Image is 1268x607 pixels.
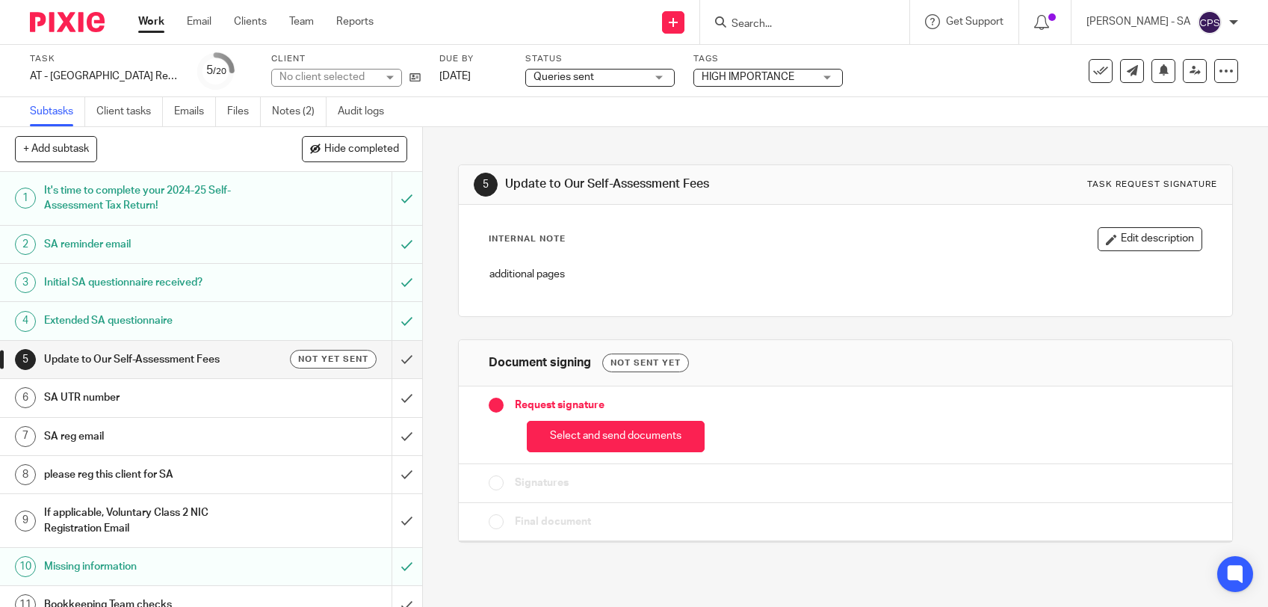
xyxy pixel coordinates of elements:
h1: Missing information [44,555,266,578]
label: Client [271,53,421,65]
h1: please reg this client for SA [44,463,266,486]
button: Edit description [1098,227,1202,251]
div: 8 [15,464,36,485]
h1: If applicable, Voluntary Class 2 NIC Registration Email [44,502,266,540]
a: Notes (2) [272,97,327,126]
div: No client selected [279,70,377,84]
h1: Extended SA questionnaire [44,309,266,332]
label: Due by [439,53,507,65]
small: /20 [213,67,226,76]
div: 10 [15,556,36,577]
h1: SA UTR number [44,386,266,409]
div: 9 [15,511,36,531]
span: Hide completed [324,144,399,155]
a: Emails [174,97,216,126]
div: 3 [15,272,36,293]
div: 5 [474,173,498,197]
h1: Initial SA questionnaire received? [44,271,266,294]
a: Email [187,14,211,29]
span: Not yet sent [298,353,368,366]
h1: Update to Our Self-Assessment Fees [505,176,877,192]
div: 5 [206,62,226,79]
a: Subtasks [30,97,85,126]
button: Hide completed [302,136,407,161]
h1: It's time to complete your 2024-25 Self-Assessment Tax Return! [44,179,266,218]
span: HIGH IMPORTANCE [702,72,794,82]
label: Status [525,53,675,65]
div: 7 [15,426,36,447]
a: Reports [336,14,374,29]
h1: Update to Our Self-Assessment Fees [44,348,266,371]
button: + Add subtask [15,136,97,161]
input: Search [730,18,865,31]
img: svg%3E [1198,10,1222,34]
div: AT - SA Return - PE 05-04-2025 [30,69,179,84]
div: Task request signature [1087,179,1217,191]
div: Not sent yet [602,354,689,372]
div: 1 [15,188,36,209]
a: Files [227,97,261,126]
div: 2 [15,234,36,255]
label: Task [30,53,179,65]
a: Team [289,14,314,29]
div: 6 [15,387,36,408]
a: Audit logs [338,97,395,126]
p: additional pages [489,267,1201,282]
p: [PERSON_NAME] - SA [1086,14,1190,29]
label: Tags [693,53,843,65]
a: Work [138,14,164,29]
a: Client tasks [96,97,163,126]
div: 4 [15,311,36,332]
p: Internal Note [489,233,566,245]
div: 5 [15,349,36,370]
span: Queries sent [534,72,594,82]
h1: SA reg email [44,425,266,448]
h1: SA reminder email [44,233,266,256]
img: Pixie [30,12,105,32]
a: Clients [234,14,267,29]
div: AT - [GEOGRAPHIC_DATA] Return - PE [DATE] [30,69,179,84]
span: Signatures [515,475,569,490]
span: Request signature [515,398,604,413]
span: Final document [515,514,591,529]
span: [DATE] [439,71,471,81]
h1: Document signing [489,355,591,371]
span: Get Support [946,16,1003,27]
button: Select and send documents [527,421,705,453]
